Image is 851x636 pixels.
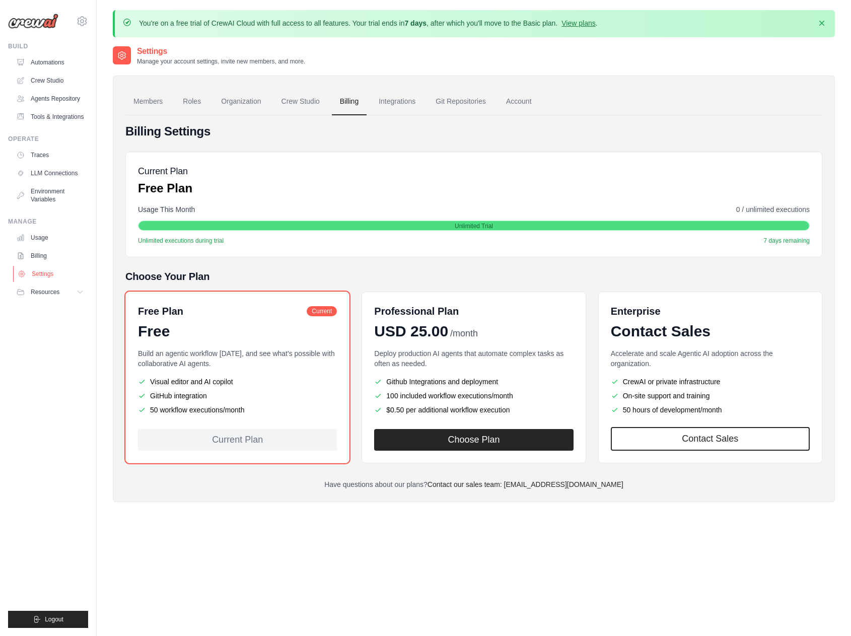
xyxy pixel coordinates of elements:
span: Logout [45,615,63,623]
p: Build an agentic workflow [DATE], and see what's possible with collaborative AI agents. [138,348,337,369]
a: Billing [332,88,367,115]
a: View plans [561,19,595,27]
a: LLM Connections [12,165,88,181]
p: Accelerate and scale Agentic AI adoption across the organization. [611,348,810,369]
span: USD 25.00 [374,322,448,340]
a: Contact our sales team: [EMAIL_ADDRESS][DOMAIN_NAME] [428,480,623,488]
span: Unlimited executions during trial [138,237,224,245]
h6: Enterprise [611,304,810,318]
a: Billing [12,248,88,264]
span: Unlimited Trial [455,222,493,230]
h5: Current Plan [138,164,192,178]
a: Git Repositories [428,88,494,115]
span: Resources [31,288,59,296]
a: Members [125,88,171,115]
h4: Billing Settings [125,123,822,139]
li: On-site support and training [611,391,810,401]
p: Deploy production AI agents that automate complex tasks as often as needed. [374,348,573,369]
div: Contact Sales [611,322,810,340]
span: /month [450,327,478,340]
a: Tools & Integrations [12,109,88,125]
div: Build [8,42,88,50]
a: Crew Studio [273,88,328,115]
a: Contact Sales [611,427,810,451]
p: Have questions about our plans? [125,479,822,489]
a: Account [498,88,540,115]
span: 0 / unlimited executions [736,204,810,215]
li: CrewAI or private infrastructure [611,377,810,387]
button: Choose Plan [374,429,573,451]
div: Current Plan [138,429,337,451]
strong: 7 days [404,19,427,27]
h2: Settings [137,45,305,57]
span: Current [307,306,337,316]
a: Integrations [371,88,423,115]
li: $0.50 per additional workflow execution [374,405,573,415]
li: 50 workflow executions/month [138,405,337,415]
a: Crew Studio [12,73,88,89]
div: Operate [8,135,88,143]
li: Visual editor and AI copilot [138,377,337,387]
li: 50 hours of development/month [611,405,810,415]
span: Usage This Month [138,204,195,215]
h5: Choose Your Plan [125,269,822,284]
a: Organization [213,88,269,115]
div: Manage [8,218,88,226]
p: Manage your account settings, invite new members, and more. [137,57,305,65]
a: Environment Variables [12,183,88,207]
li: Github Integrations and deployment [374,377,573,387]
li: GitHub integration [138,391,337,401]
a: Agents Repository [12,91,88,107]
button: Logout [8,611,88,628]
a: Settings [13,266,89,282]
button: Resources [12,284,88,300]
p: Free Plan [138,180,192,196]
li: 100 included workflow executions/month [374,391,573,401]
img: Logo [8,14,58,29]
h6: Free Plan [138,304,183,318]
a: Usage [12,230,88,246]
a: Traces [12,147,88,163]
p: You're on a free trial of CrewAI Cloud with full access to all features. Your trial ends in , aft... [139,18,598,28]
div: Free [138,322,337,340]
a: Automations [12,54,88,70]
a: Roles [175,88,209,115]
h6: Professional Plan [374,304,459,318]
span: 7 days remaining [764,237,810,245]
